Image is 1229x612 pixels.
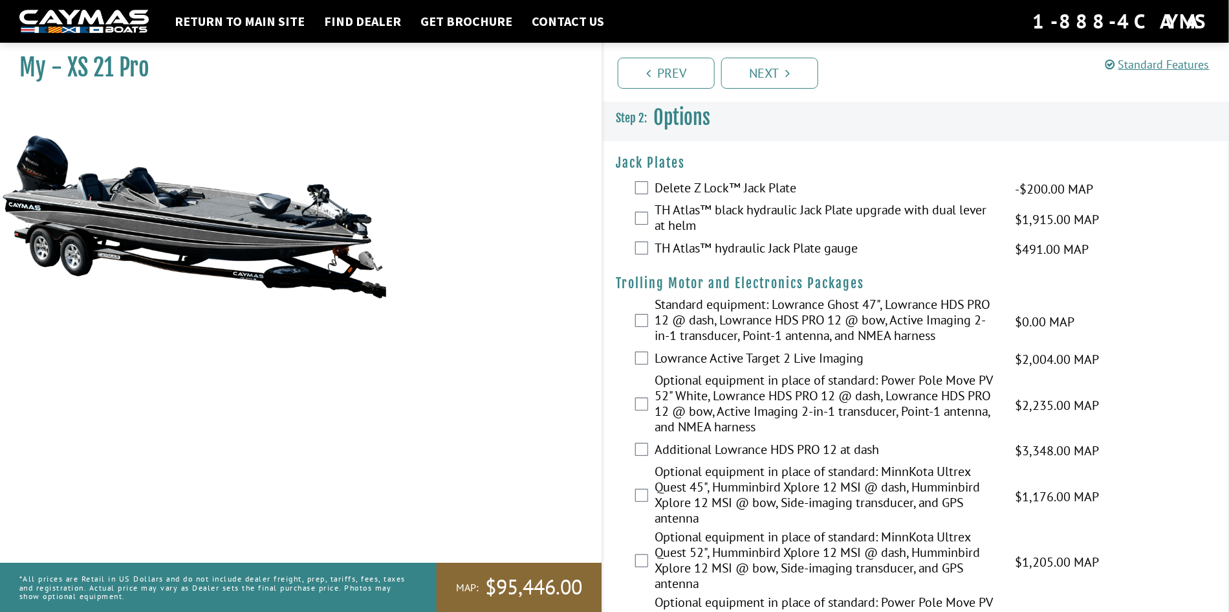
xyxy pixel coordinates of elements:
[19,53,569,82] h1: My - XS 21 Pro
[1016,240,1089,259] span: $491.00 MAP
[525,13,611,30] a: Contact Us
[655,442,999,460] label: Additional Lowrance HDS PRO 12 at dash
[1016,179,1094,199] span: -$200.00 MAP
[318,13,408,30] a: Find Dealer
[1016,350,1100,369] span: $2,004.00 MAP
[1016,552,1100,572] span: $1,205.00 MAP
[1105,57,1210,72] a: Standard Features
[1016,396,1100,415] span: $2,235.00 MAP
[1016,312,1075,332] span: $0.00 MAP
[485,574,582,601] span: $95,446.00
[168,13,311,30] a: Return to main site
[614,56,1229,89] ul: Pagination
[721,58,818,89] a: Next
[19,568,408,607] p: *All prices are Retail in US Dollars and do not include dealer freight, prep, tariffs, fees, taxe...
[655,297,999,346] label: Standard equipment: Lowrance Ghost 47", Lowrance HDS PRO 12 @ dash, Lowrance HDS PRO 12 @ bow, Ac...
[603,94,1229,142] h3: Options
[655,372,999,438] label: Optional equipment in place of standard: Power Pole Move PV 52" White, Lowrance HDS PRO 12 @ dash...
[1016,210,1100,229] span: $1,915.00 MAP
[437,563,602,612] a: MAP:$95,446.00
[1032,7,1210,36] div: 1-888-4CAYMAS
[655,529,999,595] label: Optional equipment in place of standard: MinnKota Ultrex Quest 52", Humminbird Xplore 12 MSI @ da...
[655,202,999,236] label: TH Atlas™ black hydraulic Jack Plate upgrade with dual lever at helm
[456,581,479,595] span: MAP:
[616,275,1216,291] h4: Trolling Motor and Electronics Packages
[1016,487,1100,506] span: $1,176.00 MAP
[616,155,1216,171] h4: Jack Plates
[655,350,999,369] label: Lowrance Active Target 2 Live Imaging
[618,58,715,89] a: Prev
[1016,441,1100,460] span: $3,348.00 MAP
[655,240,999,259] label: TH Atlas™ hydraulic Jack Plate gauge
[655,180,999,199] label: Delete Z Lock™ Jack Plate
[414,13,519,30] a: Get Brochure
[655,464,999,529] label: Optional equipment in place of standard: MinnKota Ultrex Quest 45", Humminbird Xplore 12 MSI @ da...
[19,10,149,34] img: white-logo-c9c8dbefe5ff5ceceb0f0178aa75bf4bb51f6bca0971e226c86eb53dfe498488.png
